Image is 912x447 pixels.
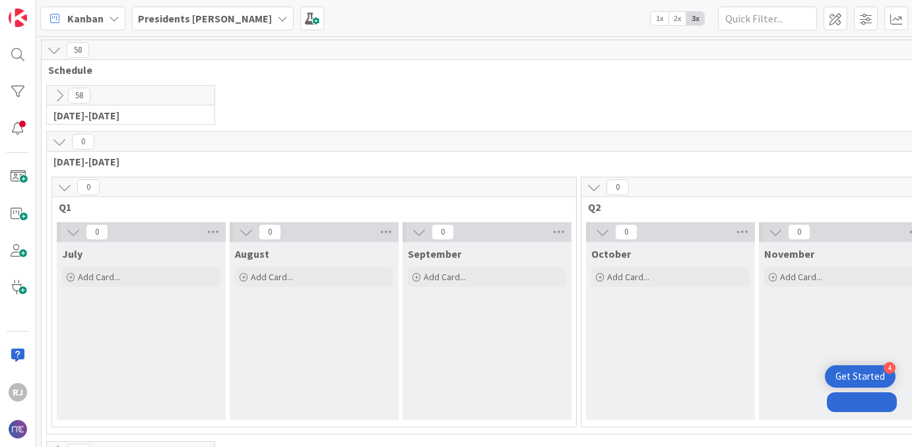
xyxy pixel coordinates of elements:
[9,420,27,438] img: avatar
[53,109,198,122] span: 2024-2025
[591,247,631,260] span: October
[408,247,461,260] span: September
[432,224,454,240] span: 0
[788,224,810,240] span: 0
[615,224,637,240] span: 0
[67,42,89,58] span: 58
[835,370,885,383] div: Get Started
[259,224,281,240] span: 0
[72,134,94,150] span: 0
[668,12,686,25] span: 2x
[251,271,293,283] span: Add Card...
[138,12,272,25] b: Presidents [PERSON_NAME]
[424,271,466,283] span: Add Card...
[764,247,814,260] span: November
[9,9,27,27] img: Visit kanbanzone.com
[86,224,108,240] span: 0
[718,7,817,30] input: Quick Filter...
[607,271,649,283] span: Add Card...
[884,362,896,374] div: 4
[59,200,560,214] span: Q1
[606,179,629,195] span: 0
[77,179,100,195] span: 0
[651,12,668,25] span: 1x
[9,383,27,402] div: RJ
[62,247,82,260] span: July
[686,12,704,25] span: 3x
[68,88,90,104] span: 58
[235,247,269,260] span: August
[78,271,120,283] span: Add Card...
[67,11,104,26] span: Kanban
[825,365,896,388] div: Open Get Started checklist, remaining modules: 4
[780,271,822,283] span: Add Card...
